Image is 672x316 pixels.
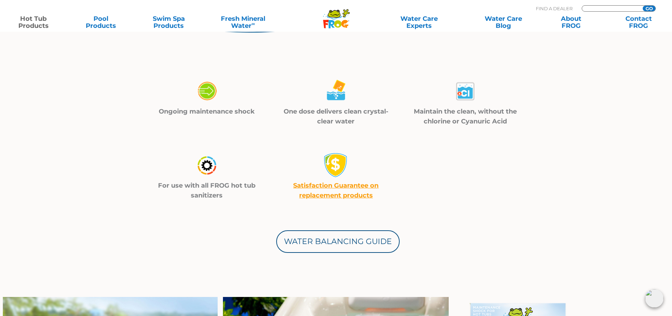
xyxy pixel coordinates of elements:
[376,15,462,29] a: Water CareExperts
[643,6,655,11] input: GO
[293,182,379,199] a: Satisfaction Guarantee on replacement products
[545,15,597,29] a: AboutFROG
[410,107,521,126] p: Maintain the clean, without the chlorine or Cyanuric Acid
[143,15,195,29] a: Swim SpaProducts
[7,15,60,29] a: Hot TubProducts
[323,153,348,177] img: money-back1-small
[151,181,263,200] p: For use with all FROG hot tub sanitizers
[276,230,400,253] a: Water Balancing Guide
[645,289,664,308] img: openIcon
[151,107,263,116] p: Ongoing maintenance shock
[280,107,392,126] p: One dose delivers clean crystal-clear water
[323,79,348,104] img: maintain_4-02
[194,79,219,104] img: maintain_4-01
[75,15,127,29] a: PoolProducts
[587,6,635,12] input: Zip Code Form
[612,15,665,29] a: ContactFROG
[453,79,478,104] img: maintain_4-03
[252,21,255,26] sup: ∞
[210,15,276,29] a: Fresh MineralWater∞
[194,153,219,178] img: maintain_4-04
[536,5,573,12] p: Find A Dealer
[477,15,529,29] a: Water CareBlog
